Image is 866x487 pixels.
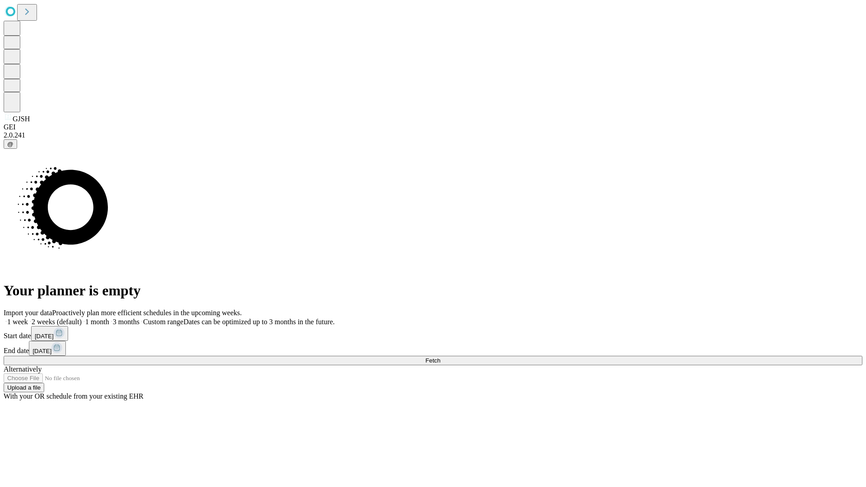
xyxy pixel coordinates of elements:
span: Fetch [425,357,440,364]
div: GEI [4,123,862,131]
span: [DATE] [32,348,51,354]
span: 2 weeks (default) [32,318,82,326]
span: Dates can be optimized up to 3 months in the future. [184,318,335,326]
span: Custom range [143,318,183,326]
span: Import your data [4,309,52,317]
span: With your OR schedule from your existing EHR [4,392,143,400]
button: [DATE] [31,326,68,341]
button: Fetch [4,356,862,365]
span: 3 months [113,318,139,326]
button: @ [4,139,17,149]
span: Proactively plan more efficient schedules in the upcoming weeks. [52,309,242,317]
div: Start date [4,326,862,341]
div: 2.0.241 [4,131,862,139]
span: @ [7,141,14,147]
div: End date [4,341,862,356]
span: Alternatively [4,365,41,373]
button: Upload a file [4,383,44,392]
span: [DATE] [35,333,54,340]
span: 1 week [7,318,28,326]
h1: Your planner is empty [4,282,862,299]
span: GJSH [13,115,30,123]
button: [DATE] [29,341,66,356]
span: 1 month [85,318,109,326]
